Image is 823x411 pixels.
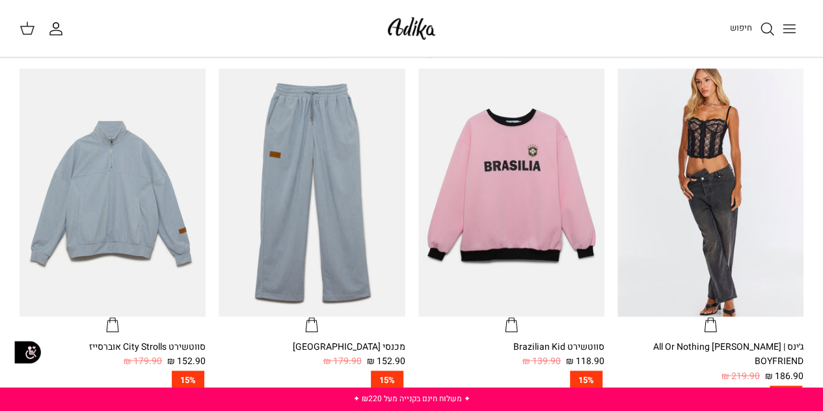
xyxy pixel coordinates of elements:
[617,340,803,384] a: ג׳ינס All Or Nothing [PERSON_NAME] | BOYFRIEND 186.90 ₪ 219.90 ₪
[418,340,604,369] a: סווטשירט Brazilian Kid 118.90 ₪ 139.90 ₪
[730,21,752,34] span: חיפוש
[20,340,206,354] div: סווטשירט City Strolls אוברסייז
[566,354,604,369] span: 118.90 ₪
[775,14,803,43] button: Toggle menu
[367,354,405,369] span: 152.90 ₪
[384,13,439,44] img: Adika IL
[418,371,604,390] a: 15%
[722,369,760,384] span: 219.90 ₪
[10,334,46,370] img: accessibility_icon02.svg
[522,354,561,369] span: 139.90 ₪
[124,354,162,369] span: 179.90 ₪
[353,393,470,404] a: ✦ משלוח חינם בקנייה מעל ₪220 ✦
[730,21,775,36] a: חיפוש
[418,340,604,354] div: סווטשירט Brazilian Kid
[765,369,803,384] span: 186.90 ₪
[617,68,803,333] a: ג׳ינס All Or Nothing קריס-קרוס | BOYFRIEND
[418,68,604,333] a: סווטשירט Brazilian Kid
[48,21,69,36] a: החשבון שלי
[20,371,206,390] a: 15%
[219,340,405,369] a: מכנסי [GEOGRAPHIC_DATA] 152.90 ₪ 179.90 ₪
[770,386,802,404] span: 15%
[20,340,206,369] a: סווטשירט City Strolls אוברסייז 152.90 ₪ 179.90 ₪
[371,371,403,390] span: 15%
[570,371,602,390] span: 15%
[20,68,206,333] a: סווטשירט City Strolls אוברסייז
[219,340,405,354] div: מכנסי [GEOGRAPHIC_DATA]
[167,354,206,369] span: 152.90 ₪
[172,371,204,390] span: 15%
[323,354,362,369] span: 179.90 ₪
[617,386,803,404] a: 15%
[219,371,405,390] a: 15%
[617,340,803,369] div: ג׳ינס All Or Nothing [PERSON_NAME] | BOYFRIEND
[219,68,405,333] a: מכנסי טרנינג City strolls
